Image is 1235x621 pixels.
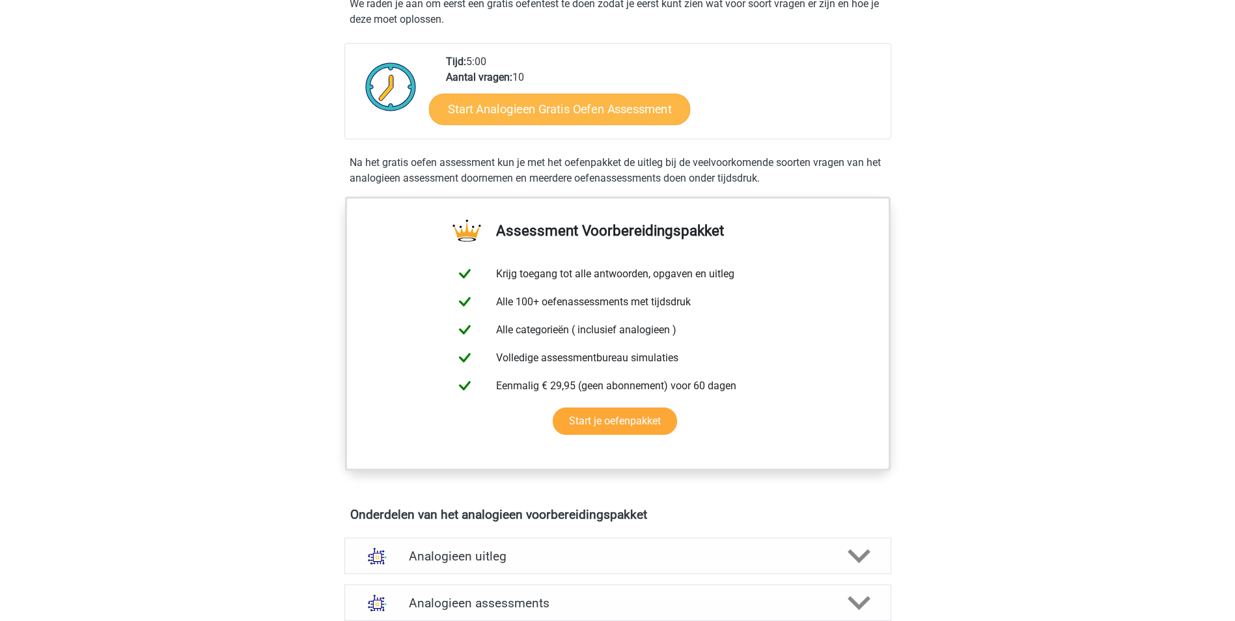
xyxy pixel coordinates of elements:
h4: Analogieen assessments [409,596,827,611]
img: analogieen assessments [361,586,394,620]
a: assessments Analogieen assessments [339,585,896,621]
div: Na het gratis oefen assessment kun je met het oefenpakket de uitleg bij de veelvoorkomende soorte... [344,155,891,186]
a: uitleg Analogieen uitleg [339,538,896,574]
b: Tijd: [446,55,466,68]
img: analogieen uitleg [361,540,394,573]
a: Start Analogieen Gratis Oefen Assessment [429,93,690,124]
img: Klok [358,54,424,119]
h4: Analogieen uitleg [409,549,827,564]
div: 5:00 10 [436,54,890,139]
a: Start je oefenpakket [553,407,677,435]
b: Aantal vragen: [446,71,512,83]
h4: Onderdelen van het analogieen voorbereidingspakket [350,507,885,522]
